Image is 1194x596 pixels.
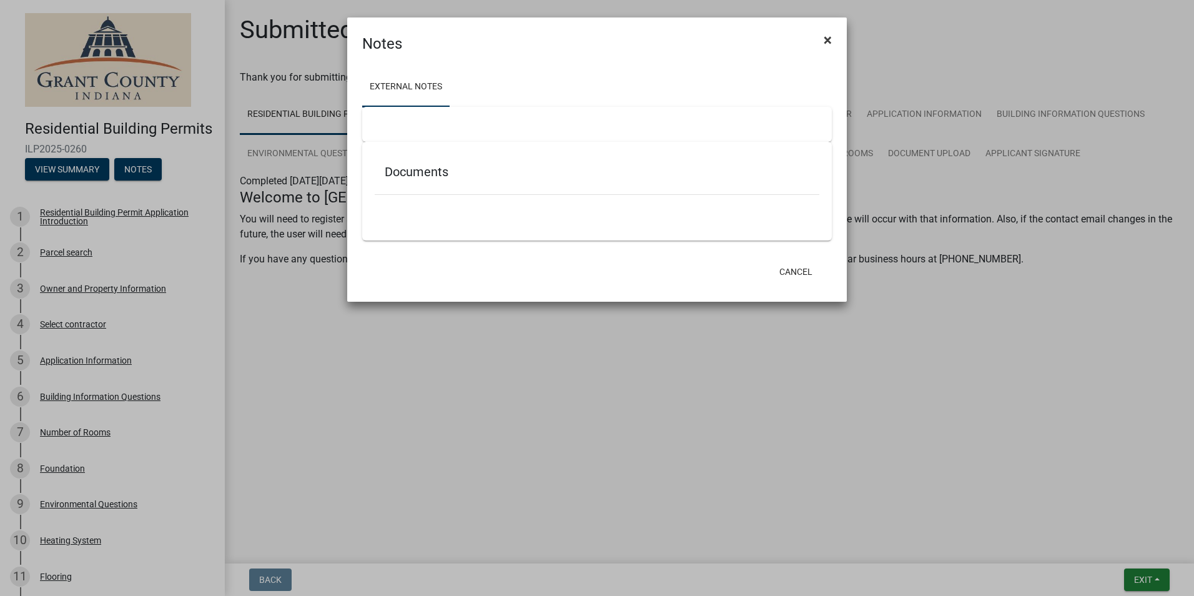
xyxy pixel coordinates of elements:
[362,32,402,55] h4: Notes
[769,261,822,283] button: Cancel
[824,31,832,49] span: ×
[385,164,809,179] h5: Documents
[814,22,842,57] button: Close
[362,67,450,107] a: External Notes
